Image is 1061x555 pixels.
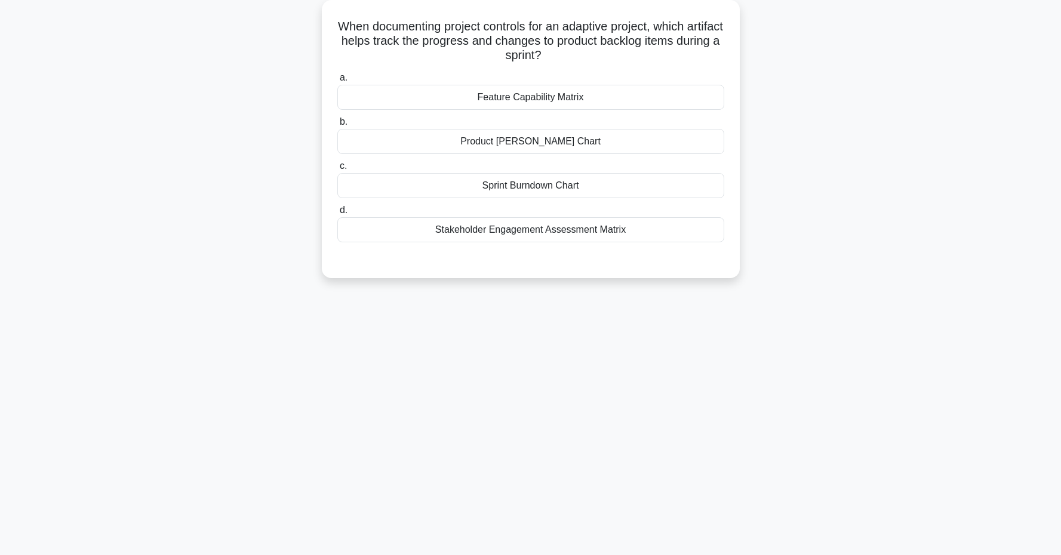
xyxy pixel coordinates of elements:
span: b. [340,116,347,127]
div: Sprint Burndown Chart [337,173,724,198]
span: a. [340,72,347,82]
h5: When documenting project controls for an adaptive project, which artifact helps track the progres... [336,19,725,63]
div: Product [PERSON_NAME] Chart [337,129,724,154]
div: Stakeholder Engagement Assessment Matrix [337,217,724,242]
span: c. [340,161,347,171]
div: Feature Capability Matrix [337,85,724,110]
span: d. [340,205,347,215]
